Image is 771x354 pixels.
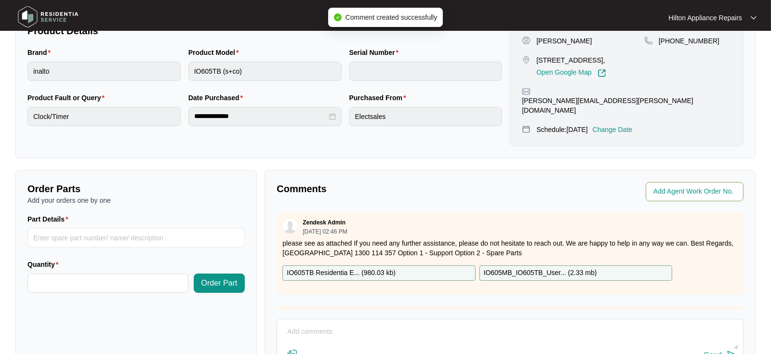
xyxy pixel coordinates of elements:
span: Order Part [201,277,238,289]
p: Change Date [593,125,633,134]
p: [PERSON_NAME][EMAIL_ADDRESS][PERSON_NAME][DOMAIN_NAME] [522,96,731,115]
span: check-circle [334,13,342,21]
img: map-pin [644,36,653,45]
img: map-pin [522,125,531,133]
p: [PHONE_NUMBER] [659,36,719,46]
label: Product Model [188,48,243,57]
label: Product Fault or Query [27,93,108,103]
input: Brand [27,62,181,81]
img: map-pin [522,87,531,96]
p: Order Parts [27,182,245,196]
img: Link-External [598,69,606,78]
label: Brand [27,48,54,57]
input: Part Details [27,228,245,248]
a: Open Google Map [536,69,606,78]
img: map-pin [522,55,531,64]
img: user.svg [283,219,297,234]
span: Comment created successfully [346,13,438,21]
p: [DATE] 02:46 PM [303,229,347,235]
p: Add your orders one by one [27,196,245,205]
input: Quantity [28,274,188,292]
p: [STREET_ADDRESS], [536,55,606,65]
img: user-pin [522,36,531,45]
input: Product Model [188,62,342,81]
p: Zendesk Admin [303,219,346,226]
p: IO605TB Residentia E... ( 980.03 kb ) [287,268,396,278]
p: IO605MB_IO605TB_User... ( 2.33 mb ) [484,268,597,278]
p: Hilton Appliance Repairs [668,13,742,23]
img: dropdown arrow [751,15,757,20]
button: Order Part [194,274,245,293]
label: Purchased From [349,93,410,103]
img: residentia service logo [14,2,82,31]
label: Serial Number [349,48,402,57]
input: Product Fault or Query [27,107,181,126]
input: Serial Number [349,62,503,81]
p: Comments [277,182,503,196]
label: Quantity [27,260,62,269]
label: Part Details [27,214,72,224]
input: Date Purchased [194,111,327,121]
p: Schedule: [DATE] [536,125,587,134]
input: Purchased From [349,107,503,126]
p: [PERSON_NAME] [536,36,592,46]
input: Add Agent Work Order No. [653,186,738,197]
p: please see as attached If you need any further assistance, please do not hesitate to reach out. W... [282,238,738,258]
label: Date Purchased [188,93,247,103]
